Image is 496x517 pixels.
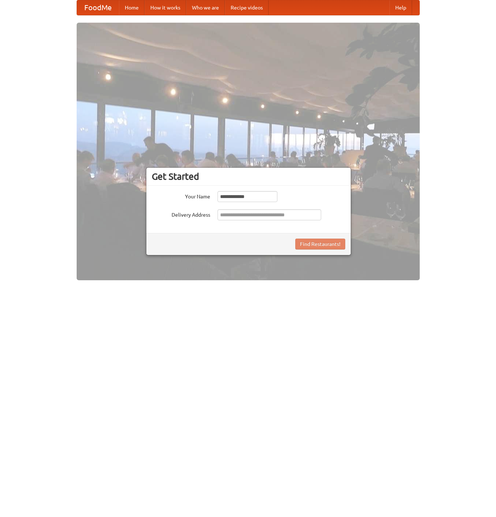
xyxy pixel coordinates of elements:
[225,0,269,15] a: Recipe videos
[389,0,412,15] a: Help
[186,0,225,15] a: Who we are
[152,171,345,182] h3: Get Started
[152,209,210,218] label: Delivery Address
[77,0,119,15] a: FoodMe
[119,0,145,15] a: Home
[145,0,186,15] a: How it works
[152,191,210,200] label: Your Name
[295,239,345,250] button: Find Restaurants!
